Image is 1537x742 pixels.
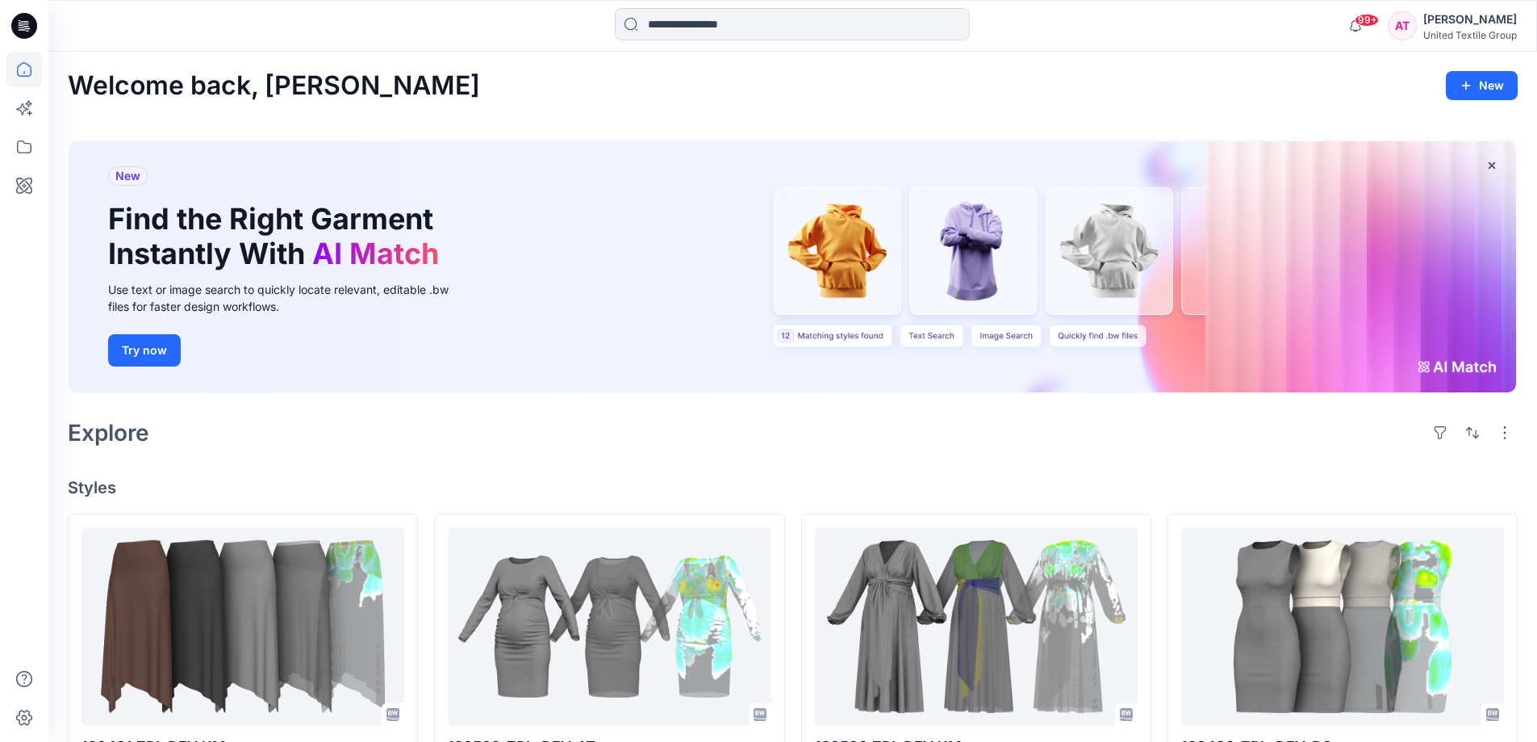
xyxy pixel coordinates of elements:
a: 120502_ZPL_DEV_AT [448,527,771,727]
a: 120499_ZPL_DEV_RG [1181,527,1504,727]
div: United Textile Group [1423,29,1517,41]
div: [PERSON_NAME] [1423,10,1517,29]
a: 120500 ZPL DEV KM [815,527,1138,727]
h4: Styles [68,478,1518,497]
button: Try now [108,334,181,367]
button: New [1446,71,1518,100]
div: AT [1388,11,1417,40]
h2: Explore [68,420,149,446]
h1: Find the Right Garment Instantly With [108,202,447,271]
a: 120491 ZPL DEV KM [81,527,404,727]
span: AI Match [312,236,439,271]
span: New [115,166,140,186]
div: Use text or image search to quickly locate relevant, editable .bw files for faster design workflows. [108,281,471,315]
h2: Welcome back, [PERSON_NAME] [68,71,480,101]
span: 99+ [1355,14,1379,27]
